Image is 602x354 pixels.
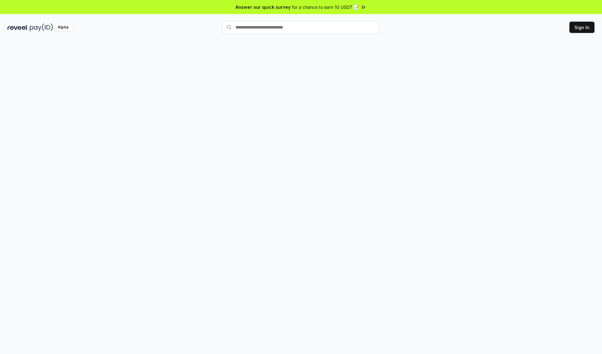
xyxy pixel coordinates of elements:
img: pay_id [30,24,53,31]
span: for a chance to earn 10 USDT 📝 [292,4,359,10]
div: Alpha [54,24,72,31]
button: Sign In [569,22,594,33]
img: reveel_dark [8,24,29,31]
span: Answer our quick survey [235,4,291,10]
